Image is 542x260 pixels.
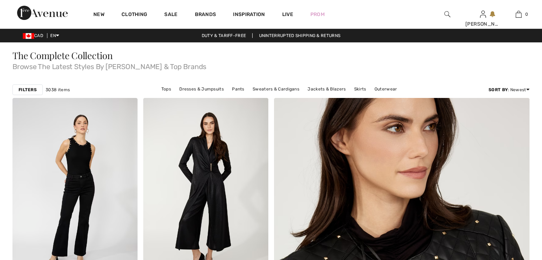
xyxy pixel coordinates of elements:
[444,10,450,19] img: search the website
[310,11,325,18] a: Prom
[19,87,37,93] strong: Filters
[12,60,530,70] span: Browse The Latest Styles By [PERSON_NAME] & Top Brands
[516,10,522,19] img: My Bag
[233,11,265,19] span: Inspiration
[46,87,70,93] span: 3038 items
[93,11,104,19] a: New
[282,11,293,18] a: Live
[480,11,486,17] a: Sign In
[122,11,147,19] a: Clothing
[480,10,486,19] img: My Info
[525,11,528,17] span: 0
[489,87,508,92] strong: Sort By
[158,84,175,94] a: Tops
[12,49,113,62] span: The Complete Collection
[176,84,227,94] a: Dresses & Jumpsuits
[195,11,216,19] a: Brands
[23,33,34,39] img: Canadian Dollar
[351,84,370,94] a: Skirts
[50,33,59,38] span: EN
[249,84,303,94] a: Sweaters & Cardigans
[17,6,68,20] img: 1ère Avenue
[23,33,46,38] span: CAD
[489,87,530,93] div: : Newest
[371,84,401,94] a: Outerwear
[465,20,500,28] div: [PERSON_NAME]
[501,10,536,19] a: 0
[228,84,248,94] a: Pants
[304,84,349,94] a: Jackets & Blazers
[164,11,177,19] a: Sale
